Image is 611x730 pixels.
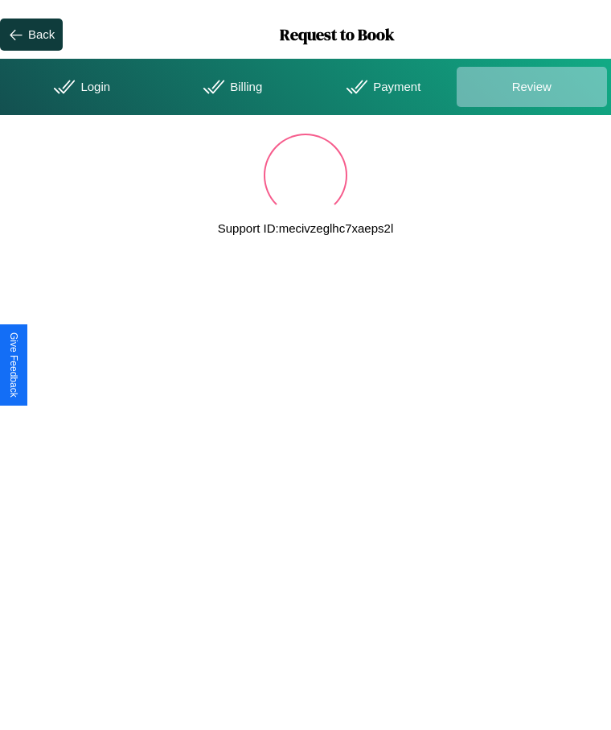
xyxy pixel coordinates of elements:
div: Payment [305,67,457,107]
p: Support ID: mecivzeglhc7xaeps2l [218,217,393,239]
div: Give Feedback [8,332,19,398]
div: Review [457,67,608,107]
div: Login [4,67,155,107]
h1: Request to Book [63,23,611,46]
div: Billing [155,67,306,107]
div: Back [28,27,55,41]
